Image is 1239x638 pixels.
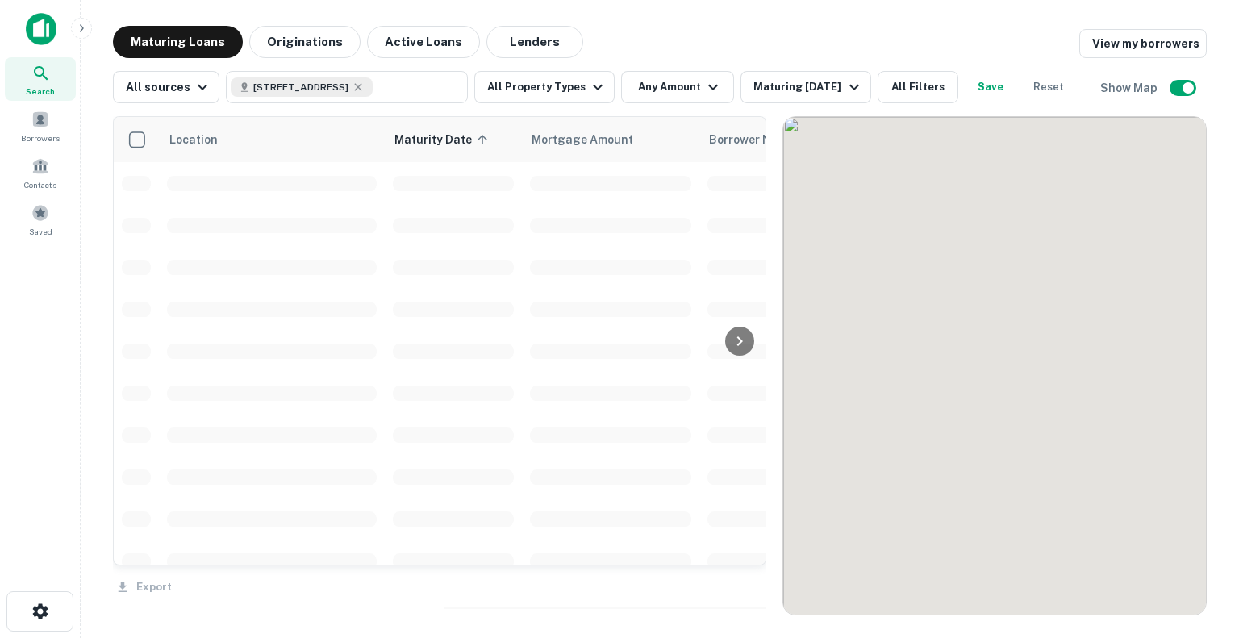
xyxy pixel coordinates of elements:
[709,130,794,149] span: Borrower Name
[486,26,583,58] button: Lenders
[783,117,1206,615] div: 0 0
[878,71,958,103] button: All Filters
[5,151,76,194] a: Contacts
[253,80,348,94] span: [STREET_ADDRESS]
[26,85,55,98] span: Search
[159,117,385,162] th: Location
[740,71,870,103] button: Maturing [DATE]
[385,117,522,162] th: Maturity Date
[249,26,361,58] button: Originations
[699,117,877,162] th: Borrower Name
[474,71,615,103] button: All Property Types
[113,71,219,103] button: All sources
[113,26,243,58] button: Maturing Loans
[532,130,654,149] span: Mortgage Amount
[5,104,76,148] a: Borrowers
[522,117,699,162] th: Mortgage Amount
[5,198,76,241] a: Saved
[29,225,52,238] span: Saved
[24,178,56,191] span: Contacts
[1023,71,1074,103] button: Reset
[1158,509,1239,586] iframe: Chat Widget
[1079,29,1207,58] a: View my borrowers
[621,71,734,103] button: Any Amount
[26,13,56,45] img: capitalize-icon.png
[394,130,493,149] span: Maturity Date
[1100,79,1160,97] h6: Show Map
[5,57,76,101] a: Search
[753,77,863,97] div: Maturing [DATE]
[21,131,60,144] span: Borrowers
[965,71,1016,103] button: Save your search to get updates of matches that match your search criteria.
[169,130,218,149] span: Location
[126,77,212,97] div: All sources
[367,26,480,58] button: Active Loans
